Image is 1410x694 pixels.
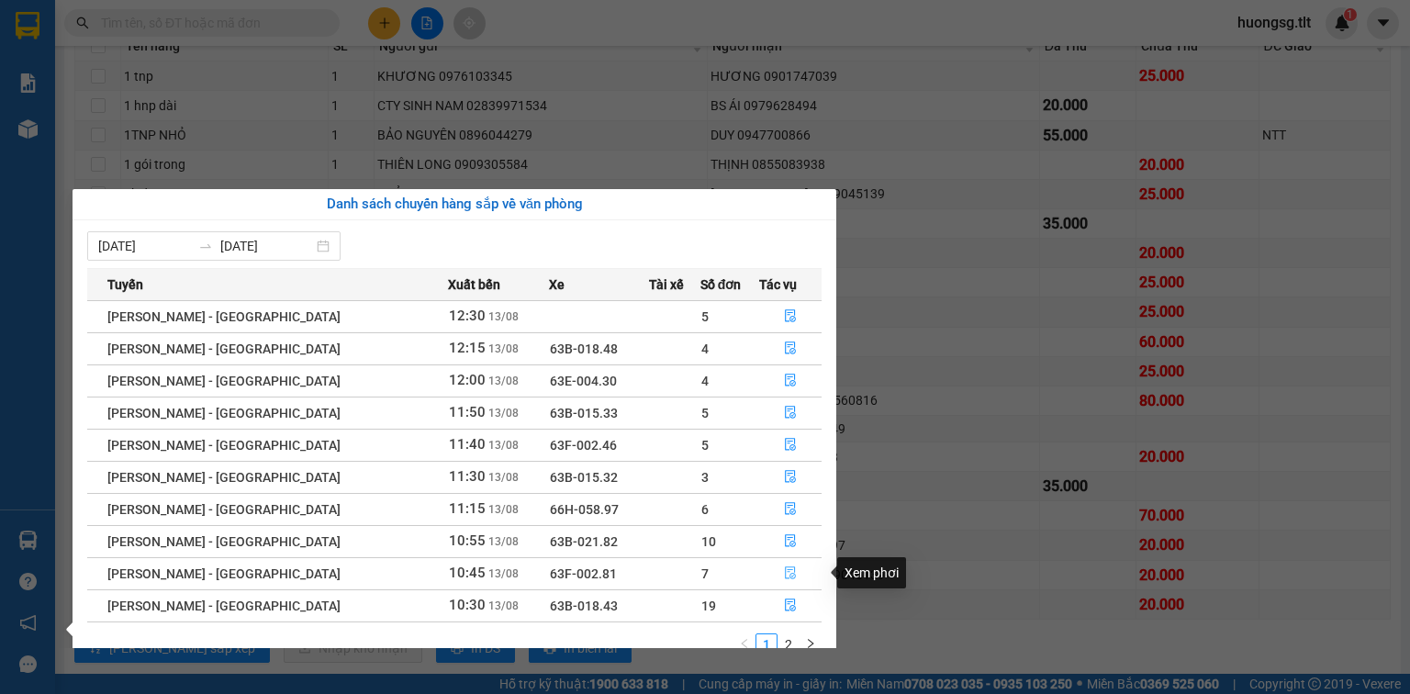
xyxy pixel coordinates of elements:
[778,633,800,655] li: 2
[760,591,821,621] button: file-done
[733,633,755,655] li: Previous Page
[701,566,709,581] span: 7
[550,502,619,517] span: 66H-058.97
[784,438,797,453] span: file-done
[114,87,346,119] text: BXTG1308250078
[107,438,341,453] span: [PERSON_NAME] - [GEOGRAPHIC_DATA]
[784,502,797,517] span: file-done
[107,274,143,295] span: Tuyến
[449,565,486,581] span: 10:45
[107,309,341,324] span: [PERSON_NAME] - [GEOGRAPHIC_DATA]
[550,534,618,549] span: 63B-021.82
[488,439,519,452] span: 13/08
[701,534,716,549] span: 10
[549,274,565,295] span: Xe
[449,404,486,420] span: 11:50
[800,633,822,655] li: Next Page
[800,633,822,655] button: right
[107,470,341,485] span: [PERSON_NAME] - [GEOGRAPHIC_DATA]
[784,406,797,420] span: file-done
[701,599,716,613] span: 19
[10,131,449,180] div: Bến xe [GEOGRAPHIC_DATA]
[755,633,778,655] li: 1
[760,366,821,396] button: file-done
[488,535,519,548] span: 13/08
[784,374,797,388] span: file-done
[98,236,191,256] input: Từ ngày
[760,463,821,492] button: file-done
[784,341,797,356] span: file-done
[784,470,797,485] span: file-done
[107,534,341,549] span: [PERSON_NAME] - [GEOGRAPHIC_DATA]
[550,341,618,356] span: 63B-018.48
[107,374,341,388] span: [PERSON_NAME] - [GEOGRAPHIC_DATA]
[107,341,341,356] span: [PERSON_NAME] - [GEOGRAPHIC_DATA]
[733,633,755,655] button: left
[550,566,617,581] span: 63F-002.81
[449,532,486,549] span: 10:55
[784,566,797,581] span: file-done
[449,308,486,324] span: 12:30
[778,634,799,655] a: 2
[449,340,486,356] span: 12:15
[649,274,684,295] span: Tài xế
[837,557,906,588] div: Xem phơi
[488,599,519,612] span: 13/08
[449,436,486,453] span: 11:40
[701,470,709,485] span: 3
[760,495,821,524] button: file-done
[449,597,486,613] span: 10:30
[760,302,821,331] button: file-done
[449,500,486,517] span: 11:15
[701,374,709,388] span: 4
[550,438,617,453] span: 63F-002.46
[760,527,821,556] button: file-done
[107,599,341,613] span: [PERSON_NAME] - [GEOGRAPHIC_DATA]
[760,398,821,428] button: file-done
[198,239,213,253] span: swap-right
[701,309,709,324] span: 5
[550,599,618,613] span: 63B-018.43
[701,341,709,356] span: 4
[449,468,486,485] span: 11:30
[488,567,519,580] span: 13/08
[198,239,213,253] span: to
[760,559,821,588] button: file-done
[488,375,519,387] span: 13/08
[448,274,500,295] span: Xuất bến
[805,638,816,649] span: right
[107,502,341,517] span: [PERSON_NAME] - [GEOGRAPHIC_DATA]
[488,471,519,484] span: 13/08
[784,534,797,549] span: file-done
[550,470,618,485] span: 63B-015.32
[488,342,519,355] span: 13/08
[759,274,797,295] span: Tác vụ
[488,310,519,323] span: 13/08
[784,309,797,324] span: file-done
[488,407,519,420] span: 13/08
[107,406,341,420] span: [PERSON_NAME] - [GEOGRAPHIC_DATA]
[760,431,821,460] button: file-done
[87,194,822,216] div: Danh sách chuyến hàng sắp về văn phòng
[550,374,617,388] span: 63E-004.30
[550,406,618,420] span: 63B-015.33
[700,274,742,295] span: Số đơn
[107,566,341,581] span: [PERSON_NAME] - [GEOGRAPHIC_DATA]
[784,599,797,613] span: file-done
[488,503,519,516] span: 13/08
[449,372,486,388] span: 12:00
[701,438,709,453] span: 5
[220,236,313,256] input: Đến ngày
[701,502,709,517] span: 6
[756,634,777,655] a: 1
[760,334,821,364] button: file-done
[739,638,750,649] span: left
[701,406,709,420] span: 5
